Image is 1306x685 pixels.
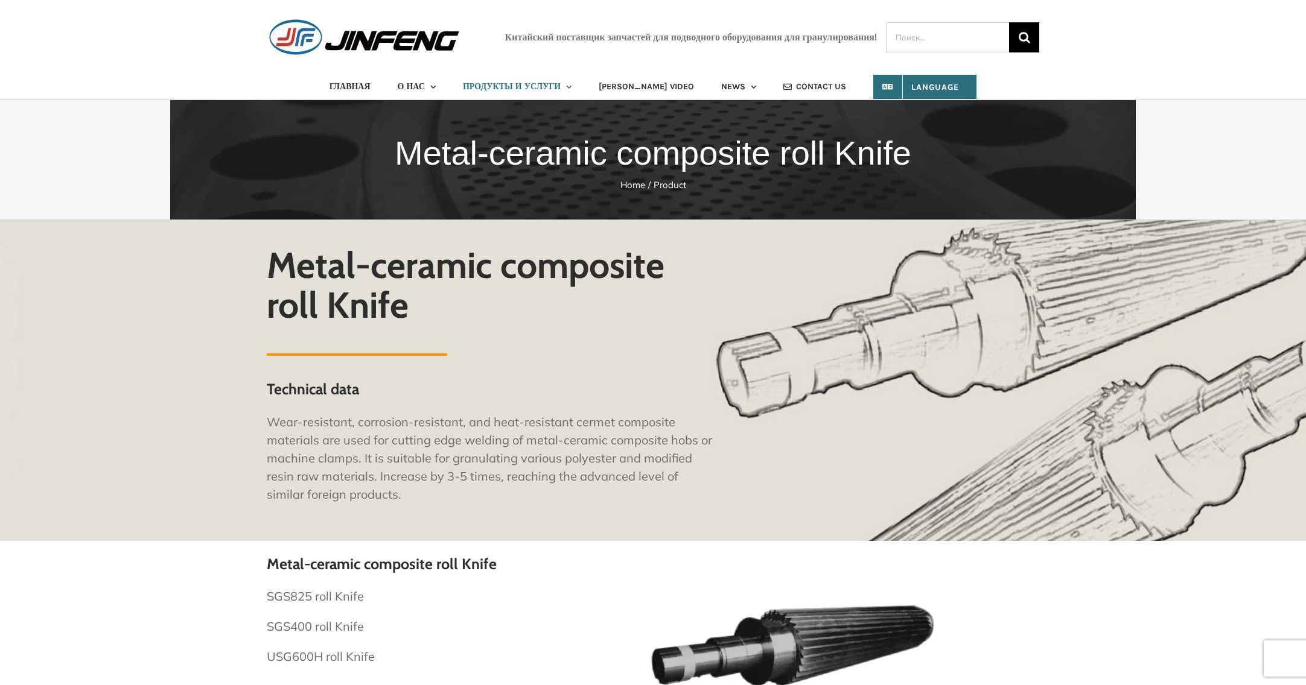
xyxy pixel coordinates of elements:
[267,556,1039,573] h3: Metal-ceramic composite roll Knife
[620,179,645,191] a: Home
[599,75,694,99] a: [PERSON_NAME] VIDEO
[796,83,846,91] span: CONTACT US
[654,179,686,191] a: Product
[267,75,1039,99] nav: Главное меню
[398,75,436,99] a: О НАС
[267,245,718,325] h2: Metal-ceramic composite roll Knife
[398,83,425,91] span: О НАС
[886,22,1009,52] input: Поиск...
[1009,22,1039,52] input: Поиск
[545,586,1039,601] picture: jf37
[330,83,371,91] span: ГЛАВНАЯ
[891,82,959,92] span: Language
[267,648,514,666] p: USG600H roll Knife
[783,75,846,99] a: CONTACT US
[721,75,756,99] a: NEWS
[463,75,572,99] a: ПРОДУКТЫ И УСЛУГИ
[267,617,514,636] p: SGS400 roll Knife
[267,18,462,56] img: Логотип JINFENG
[267,587,514,605] p: SGS825 roll Knife
[267,413,718,503] p: Wear-resistant, corrosion-resistant, and heat-resistant cermet composite materials are used for c...
[330,75,371,99] a: ГЛАВНАЯ
[18,178,1288,192] nav: Breadcrumb
[267,380,359,398] strong: Technical data
[463,83,561,91] span: ПРОДУКТЫ И УСЛУГИ
[18,128,1288,178] h1: Metal-ceramic composite roll Knife
[599,83,694,91] span: [PERSON_NAME] VIDEO
[721,83,745,91] span: NEWS
[505,32,877,43] h3: Китайский поставщик запчастей для подводного оборудования для гранулирования!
